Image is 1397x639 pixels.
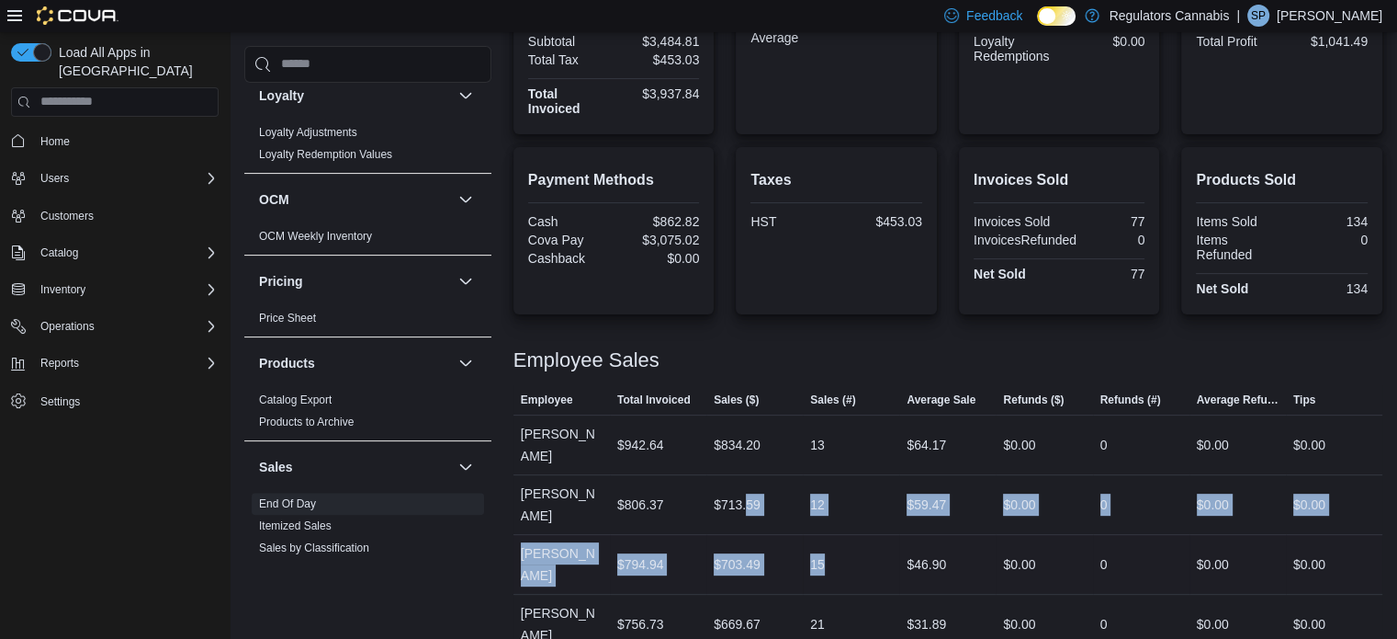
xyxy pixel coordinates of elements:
[714,393,759,407] span: Sales ($)
[1063,214,1144,229] div: 77
[974,267,1026,281] strong: Net Sold
[1293,613,1325,635] div: $0.00
[513,416,610,474] div: [PERSON_NAME]
[259,354,315,372] h3: Products
[1109,5,1229,27] p: Regulators Cannabis
[40,171,69,186] span: Users
[4,240,226,266] button: Catalog
[513,535,610,594] div: [PERSON_NAME]
[40,356,79,371] span: Reports
[40,245,78,260] span: Catalog
[259,416,354,428] a: Products to Archive
[40,394,80,409] span: Settings
[259,519,332,532] a: Itemized Sales
[259,272,451,291] button: Pricing
[259,312,316,325] a: Price Sheet
[1037,26,1038,27] span: Dark Mode
[40,282,85,297] span: Inventory
[528,169,700,191] h2: Payment Methods
[1286,281,1368,296] div: 134
[259,415,354,429] span: Products to Archive
[810,553,825,576] div: 15
[33,167,76,189] button: Users
[528,34,610,49] div: Subtotal
[1100,613,1108,635] div: 0
[259,86,451,105] button: Loyalty
[37,6,118,25] img: Cova
[1003,553,1035,576] div: $0.00
[259,230,372,243] a: OCM Weekly Inventory
[528,52,610,67] div: Total Tax
[33,204,219,227] span: Customers
[259,394,332,406] a: Catalog Export
[1084,233,1144,247] div: 0
[1100,434,1108,456] div: 0
[33,391,87,413] a: Settings
[40,209,94,223] span: Customers
[1197,494,1229,516] div: $0.00
[244,121,491,173] div: Loyalty
[1247,5,1269,27] div: Sarah Pentz
[1196,233,1278,262] div: Items Refunded
[259,272,302,291] h3: Pricing
[4,165,226,191] button: Users
[1196,281,1248,296] strong: Net Sold
[1286,214,1368,229] div: 134
[33,352,86,374] button: Reports
[528,214,610,229] div: Cash
[1063,267,1144,281] div: 77
[455,352,477,374] button: Products
[907,613,946,635] div: $31.89
[907,393,975,407] span: Average Sale
[528,233,610,247] div: Cova Pay
[4,202,226,229] button: Customers
[33,279,93,301] button: Inventory
[33,242,85,264] button: Catalog
[259,496,316,511] span: End Of Day
[513,349,659,371] h3: Employee Sales
[714,553,760,576] div: $703.49
[1197,434,1229,456] div: $0.00
[4,128,226,154] button: Home
[259,148,392,161] a: Loyalty Redemption Values
[810,393,855,407] span: Sales (#)
[1037,6,1076,26] input: Dark Mode
[810,613,825,635] div: 21
[617,251,699,266] div: $0.00
[33,315,102,337] button: Operations
[1003,494,1035,516] div: $0.00
[33,205,101,227] a: Customers
[1100,553,1108,576] div: 0
[259,126,357,139] a: Loyalty Adjustments
[33,279,219,301] span: Inventory
[4,314,226,339] button: Operations
[33,242,219,264] span: Catalog
[528,251,610,266] div: Cashback
[528,86,580,116] strong: Total Invoiced
[33,315,219,337] span: Operations
[617,393,691,407] span: Total Invoiced
[40,134,70,149] span: Home
[907,553,946,576] div: $46.90
[714,494,760,516] div: $713.59
[259,311,316,325] span: Price Sheet
[1197,613,1229,635] div: $0.00
[259,519,332,533] span: Itemized Sales
[1293,393,1315,407] span: Tips
[33,352,219,374] span: Reports
[714,434,760,456] div: $834.20
[259,147,392,162] span: Loyalty Redemption Values
[33,167,219,189] span: Users
[455,188,477,211] button: OCM
[259,458,451,476] button: Sales
[1293,553,1325,576] div: $0.00
[617,613,664,635] div: $756.73
[259,86,304,105] h3: Loyalty
[810,434,825,456] div: 13
[259,190,451,209] button: OCM
[259,190,289,209] h3: OCM
[4,350,226,376] button: Reports
[1100,393,1161,407] span: Refunds (#)
[259,497,316,510] a: End Of Day
[51,43,219,80] span: Load All Apps in [GEOGRAPHIC_DATA]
